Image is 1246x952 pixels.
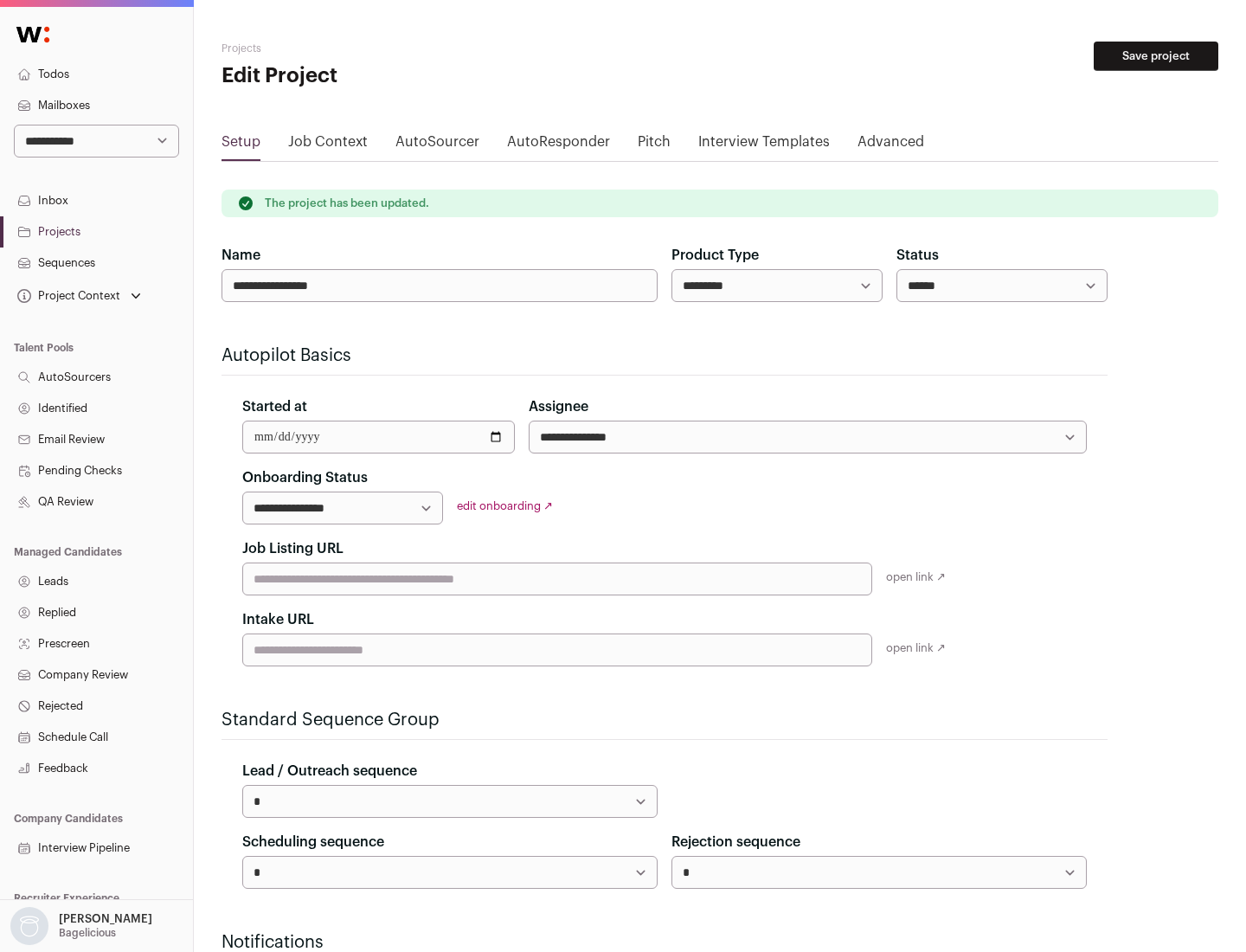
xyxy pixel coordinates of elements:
a: Pitch [638,132,671,159]
a: Interview Templates [698,132,830,159]
label: Rejection sequence [671,832,800,852]
p: [PERSON_NAME] [59,912,152,926]
p: Bagelicious [59,926,116,940]
label: Onboarding Status [242,467,368,488]
label: Job Listing URL [242,538,344,559]
img: nopic.png [10,907,48,945]
h1: Edit Project [222,62,554,90]
label: Started at [242,396,307,417]
label: Name [222,245,260,266]
label: Lead / Outreach sequence [242,761,417,782]
a: AutoResponder [507,132,610,159]
a: Advanced [857,132,924,159]
button: Open dropdown [14,284,145,308]
div: Project Context [14,289,120,303]
h2: Projects [222,42,554,55]
label: Intake URL [242,609,314,630]
h2: Standard Sequence Group [222,708,1108,732]
button: Save project [1094,42,1218,71]
a: edit onboarding ↗ [457,500,553,511]
a: Job Context [288,132,368,159]
h2: Autopilot Basics [222,344,1108,368]
label: Scheduling sequence [242,832,384,852]
a: Setup [222,132,260,159]
label: Status [896,245,939,266]
p: The project has been updated. [265,196,429,210]
label: Product Type [671,245,759,266]
img: Wellfound [7,17,59,52]
button: Open dropdown [7,907,156,945]
label: Assignee [529,396,588,417]
a: AutoSourcer [395,132,479,159]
